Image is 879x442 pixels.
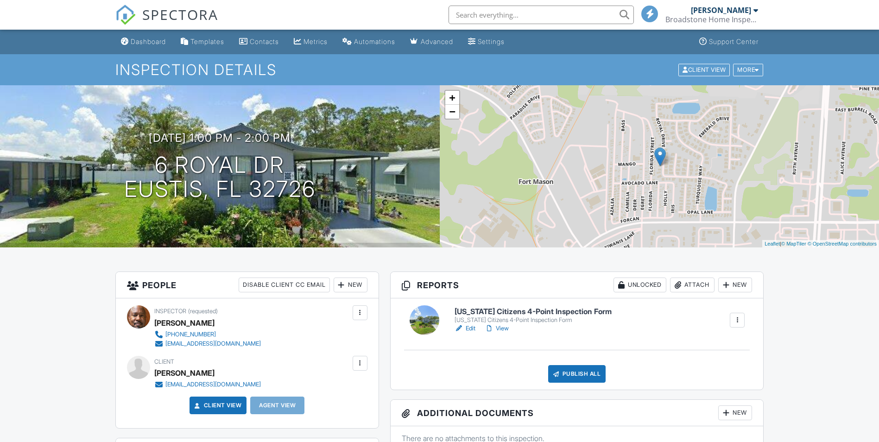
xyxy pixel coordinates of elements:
div: | [762,240,879,248]
div: New [718,278,752,292]
div: [US_STATE] Citizens 4-Point Inspection Form [455,316,612,324]
a: Zoom in [445,91,459,105]
img: The Best Home Inspection Software - Spectora [115,5,136,25]
h3: People [116,272,379,298]
div: Broadstone Home Inspections [665,15,758,24]
a: [EMAIL_ADDRESS][DOMAIN_NAME] [154,339,261,348]
div: Advanced [421,38,453,45]
a: Contacts [235,33,283,51]
a: [US_STATE] Citizens 4-Point Inspection Form [US_STATE] Citizens 4-Point Inspection Form [455,308,612,324]
div: Settings [478,38,505,45]
h6: [US_STATE] Citizens 4-Point Inspection Form [455,308,612,316]
div: New [334,278,367,292]
div: [PERSON_NAME] [154,316,215,330]
div: [EMAIL_ADDRESS][DOMAIN_NAME] [165,381,261,388]
a: SPECTORA [115,13,218,32]
div: Unlocked [613,278,666,292]
div: New [718,405,752,420]
a: View [485,324,509,333]
h3: [DATE] 1:00 pm - 2:00 pm [149,132,291,144]
div: Client View [678,63,730,76]
span: Inspector [154,308,186,315]
a: [EMAIL_ADDRESS][DOMAIN_NAME] [154,380,261,389]
h1: Inspection Details [115,62,764,78]
div: [PHONE_NUMBER] [165,331,216,338]
h1: 6 Royal Dr Eustis, FL 32726 [124,153,316,202]
div: Dashboard [131,38,166,45]
div: [PERSON_NAME] [154,366,215,380]
a: [PHONE_NUMBER] [154,330,261,339]
div: Automations [354,38,395,45]
a: Settings [464,33,508,51]
div: Support Center [709,38,759,45]
a: Templates [177,33,228,51]
a: Client View [193,401,242,410]
span: (requested) [188,308,218,315]
a: Dashboard [117,33,170,51]
a: Zoom out [445,105,459,119]
a: Edit [455,324,475,333]
a: © OpenStreetMap contributors [808,241,877,246]
div: [PERSON_NAME] [691,6,751,15]
div: [EMAIL_ADDRESS][DOMAIN_NAME] [165,340,261,347]
h3: Reports [391,272,764,298]
div: Contacts [250,38,279,45]
div: Disable Client CC Email [239,278,330,292]
div: More [733,63,763,76]
a: Advanced [406,33,457,51]
h3: Additional Documents [391,400,764,426]
div: Attach [670,278,715,292]
a: © MapTiler [781,241,806,246]
input: Search everything... [449,6,634,24]
div: Metrics [304,38,328,45]
span: SPECTORA [142,5,218,24]
a: Client View [677,66,732,73]
a: Leaflet [765,241,780,246]
a: Support Center [696,33,762,51]
span: Client [154,358,174,365]
a: Automations (Basic) [339,33,399,51]
div: Publish All [548,365,606,383]
a: Metrics [290,33,331,51]
div: Templates [190,38,224,45]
